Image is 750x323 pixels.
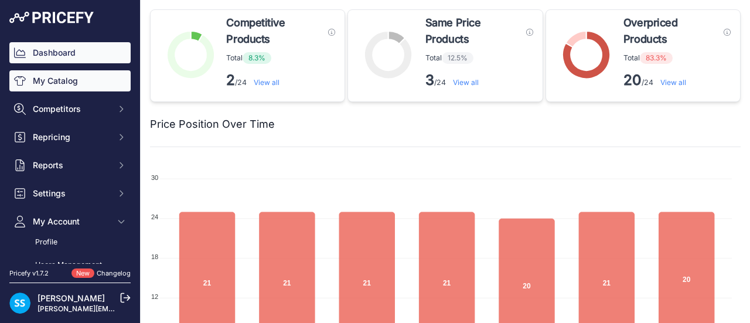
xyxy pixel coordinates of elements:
[9,155,131,176] button: Reports
[623,72,642,89] strong: 20
[9,42,131,63] a: Dashboard
[226,72,235,89] strong: 2
[151,213,158,220] tspan: 24
[623,71,731,90] p: /24
[151,174,158,181] tspan: 30
[623,52,731,64] p: Total
[33,188,110,199] span: Settings
[9,183,131,204] button: Settings
[425,71,533,90] p: /24
[226,52,335,64] p: Total
[243,52,271,64] span: 8.3%
[9,70,131,91] a: My Catalog
[151,253,158,260] tspan: 18
[640,52,673,64] span: 83.3%
[9,127,131,148] button: Repricing
[37,304,218,313] a: [PERSON_NAME][EMAIL_ADDRESS][DOMAIN_NAME]
[150,116,275,132] h2: Price Position Over Time
[226,15,323,47] span: Competitive Products
[33,216,110,227] span: My Account
[442,52,473,64] span: 12.5%
[9,268,49,278] div: Pricefy v1.7.2
[33,103,110,115] span: Competitors
[425,15,521,47] span: Same Price Products
[37,293,105,303] a: [PERSON_NAME]
[9,211,131,232] button: My Account
[9,12,94,23] img: Pricefy Logo
[453,78,479,87] a: View all
[33,131,110,143] span: Repricing
[9,255,131,276] a: Users Management
[425,52,533,64] p: Total
[226,71,335,90] p: /24
[71,268,94,278] span: New
[425,72,434,89] strong: 3
[97,269,131,277] a: Changelog
[9,98,131,120] button: Competitors
[254,78,279,87] a: View all
[623,15,719,47] span: Overpriced Products
[151,293,158,300] tspan: 12
[9,232,131,253] a: Profile
[660,78,686,87] a: View all
[33,159,110,171] span: Reports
